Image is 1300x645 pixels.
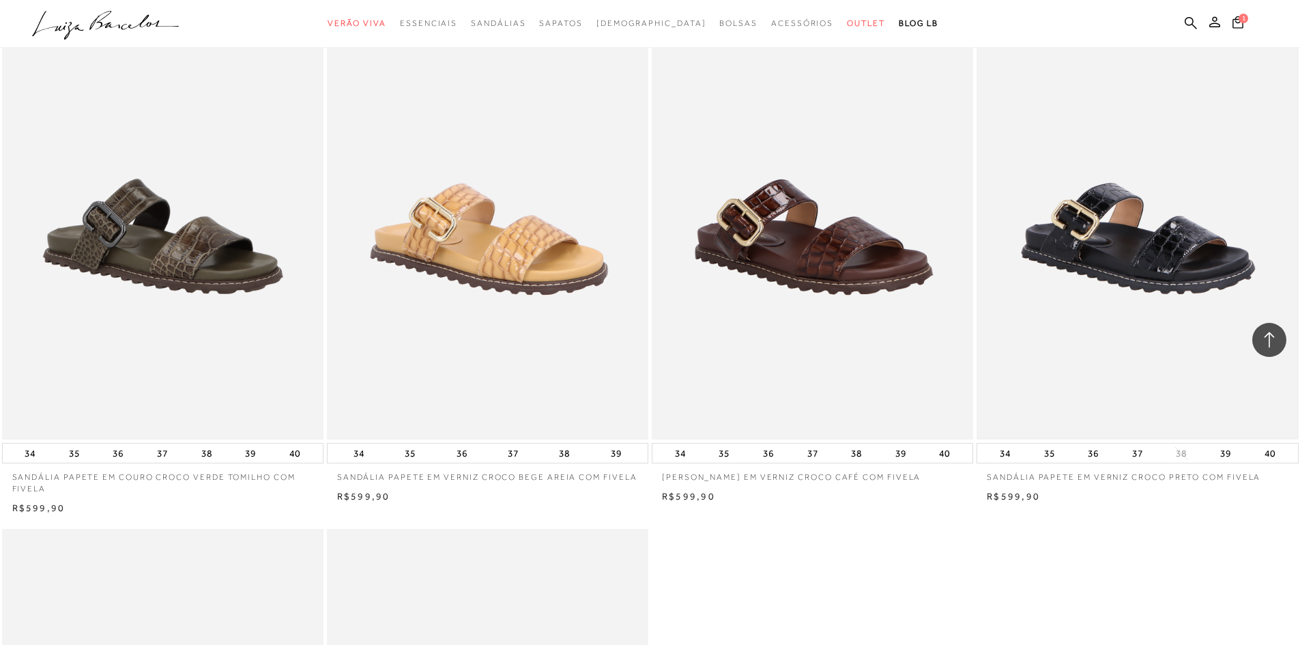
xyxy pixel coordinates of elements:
button: 34 [349,444,369,463]
button: 40 [935,444,954,463]
span: [DEMOGRAPHIC_DATA] [596,18,706,28]
span: Essenciais [400,18,457,28]
button: 38 [847,444,866,463]
button: 39 [241,444,260,463]
span: R$599,90 [662,491,715,502]
a: categoryNavScreenReaderText [771,11,833,36]
button: 36 [1084,444,1103,463]
button: 37 [153,444,172,463]
button: 34 [996,444,1015,463]
a: [PERSON_NAME] EM VERNIZ CROCO CAFÉ COM FIVELA [652,463,973,483]
a: noSubCategoriesText [596,11,706,36]
button: 40 [1260,444,1280,463]
button: 35 [1040,444,1059,463]
button: 40 [285,444,304,463]
button: 35 [401,444,420,463]
span: Verão Viva [328,18,386,28]
button: 37 [803,444,822,463]
a: categoryNavScreenReaderText [471,11,525,36]
button: 37 [504,444,523,463]
span: BLOG LB [899,18,938,28]
button: 39 [891,444,910,463]
button: 36 [759,444,778,463]
a: categoryNavScreenReaderText [539,11,582,36]
button: 35 [714,444,734,463]
a: SANDÁLIA PAPETE EM VERNIZ CROCO BEGE AREIA COM FIVELA [327,463,648,483]
a: SANDÁLIA PAPETE EM COURO CROCO VERDE TOMILHO COM FIVELA [2,463,323,495]
button: 36 [109,444,128,463]
button: 39 [1216,444,1235,463]
a: categoryNavScreenReaderText [719,11,757,36]
button: 38 [555,444,574,463]
span: 1 [1239,14,1248,23]
a: categoryNavScreenReaderText [328,11,386,36]
a: SANDÁLIA PAPETE EM VERNIZ CROCO PRETO COM FIVELA [977,463,1298,483]
button: 39 [607,444,626,463]
button: 1 [1228,15,1247,33]
span: Outlet [847,18,885,28]
a: BLOG LB [899,11,938,36]
button: 38 [197,444,216,463]
span: R$599,90 [337,491,390,502]
span: Sapatos [539,18,582,28]
button: 34 [671,444,690,463]
span: R$599,90 [987,491,1040,502]
button: 35 [65,444,84,463]
span: Bolsas [719,18,757,28]
button: 38 [1172,447,1191,460]
button: 34 [20,444,40,463]
a: categoryNavScreenReaderText [400,11,457,36]
span: R$599,90 [12,502,66,513]
button: 36 [452,444,472,463]
a: categoryNavScreenReaderText [847,11,885,36]
button: 37 [1128,444,1147,463]
span: Acessórios [771,18,833,28]
span: Sandálias [471,18,525,28]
